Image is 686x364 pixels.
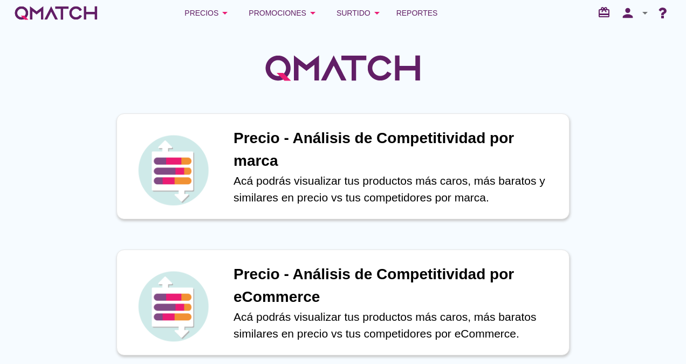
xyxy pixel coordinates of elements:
div: Promociones [249,6,319,19]
h1: Precio - Análisis de Competitividad por eCommerce [234,263,558,308]
div: Surtido [337,6,383,19]
a: iconPrecio - Análisis de Competitividad por marcaAcá podrás visualizar tus productos más caros, m... [101,113,585,219]
span: Reportes [396,6,438,19]
button: Surtido [328,2,392,24]
button: Promociones [240,2,328,24]
i: arrow_drop_down [306,6,319,19]
a: iconPrecio - Análisis de Competitividad por eCommerceAcá podrás visualizar tus productos más caro... [101,250,585,355]
i: arrow_drop_down [639,6,651,19]
img: icon [135,268,211,344]
p: Acá podrás visualizar tus productos más caros, más baratos similares en precio vs tus competidore... [234,308,558,342]
div: Precios [184,6,231,19]
a: Reportes [392,2,442,24]
i: person [617,5,639,21]
img: QMatchLogo [262,41,424,95]
button: Precios [176,2,240,24]
i: redeem [598,6,615,19]
i: arrow_drop_down [371,6,383,19]
h1: Precio - Análisis de Competitividad por marca [234,127,558,172]
i: arrow_drop_down [218,6,231,19]
img: icon [135,132,211,208]
p: Acá podrás visualizar tus productos más caros, más baratos y similares en precio vs tus competido... [234,172,558,206]
a: white-qmatch-logo [13,2,99,24]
